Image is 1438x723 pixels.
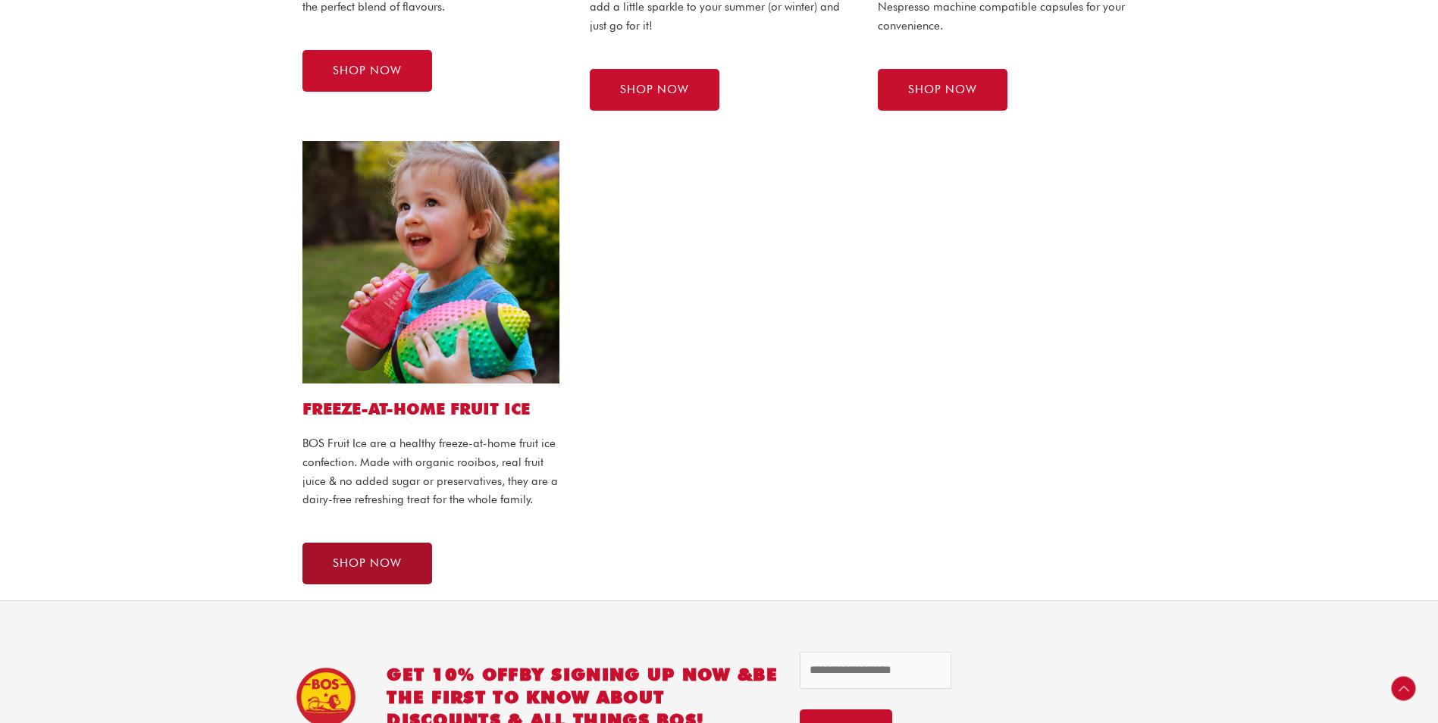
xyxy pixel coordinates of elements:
span: SHOP NOW [333,558,402,569]
span: SHOP NOW [333,65,402,77]
img: Cherry_Ice Bosbrands [302,141,560,383]
span: SHOP NOW [620,84,689,95]
a: SHOP NOW [302,50,432,92]
a: SHOP NOW [878,69,1007,111]
h2: FREEZE-AT-HOME FRUIT ICE [302,399,560,419]
a: SHOP NOW [590,69,719,111]
span: BY SIGNING UP NOW & [519,664,753,684]
p: BOS Fruit Ice are a healthy freeze-at-home fruit ice confection. Made with organic rooibos, real ... [302,434,560,509]
span: SHOP NOW [908,84,977,95]
a: SHOP NOW [302,543,432,584]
